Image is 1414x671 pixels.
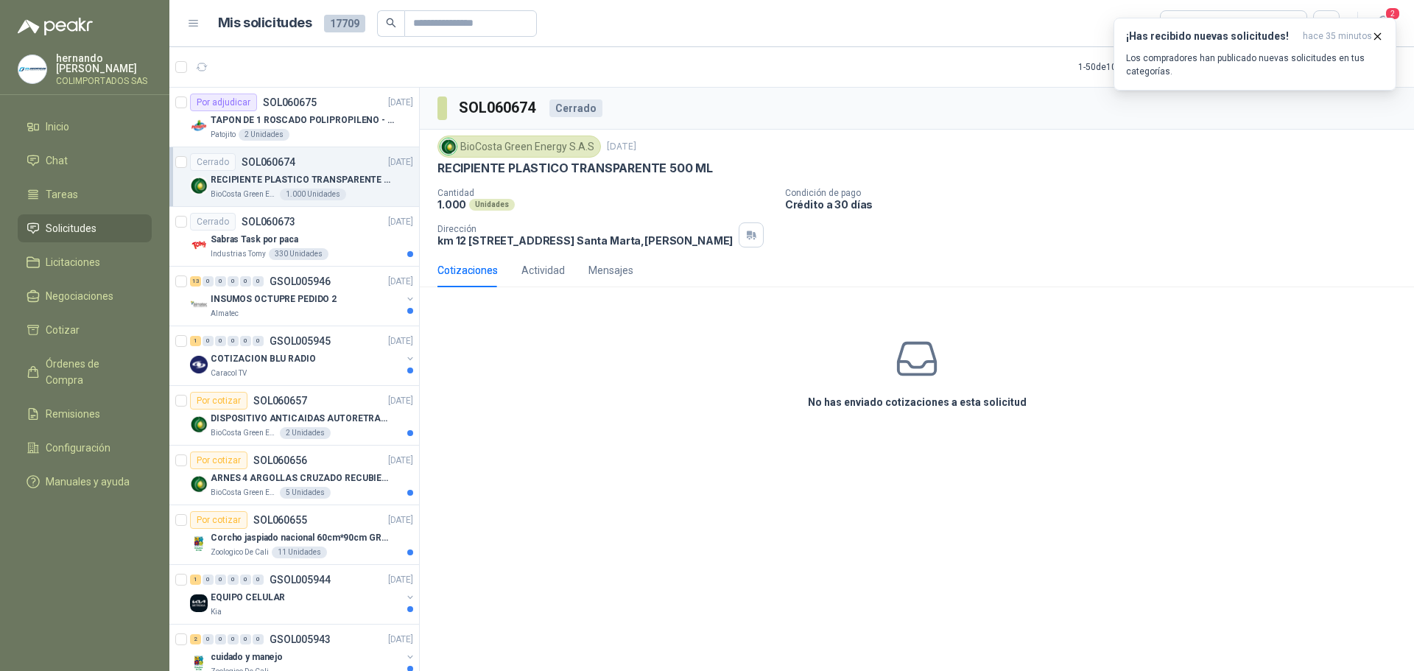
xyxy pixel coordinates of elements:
div: Cerrado [549,99,602,117]
p: Sabras Task por paca [211,233,298,247]
h1: Mis solicitudes [218,13,312,34]
span: Cotizar [46,322,80,338]
span: Remisiones [46,406,100,422]
div: 0 [240,276,251,287]
p: Caracol TV [211,368,247,379]
p: GSOL005945 [270,336,331,346]
p: BioCosta Green Energy S.A.S [211,189,277,200]
h3: No has enviado cotizaciones a esta solicitud [808,394,1027,410]
a: Tareas [18,180,152,208]
p: SOL060674 [242,157,295,167]
p: cuidado y manejo [211,650,283,664]
div: 0 [215,575,226,585]
p: [DATE] [388,454,413,468]
p: INSUMOS OCTUPRE PEDIDO 2 [211,292,337,306]
p: [DATE] [388,394,413,408]
p: GSOL005944 [270,575,331,585]
img: Company Logo [190,117,208,135]
div: Por adjudicar [190,94,257,111]
div: Por cotizar [190,392,247,410]
div: 2 [190,634,201,644]
span: Tareas [46,186,78,203]
p: SOL060675 [263,97,317,108]
span: Manuales y ayuda [46,474,130,490]
p: SOL060655 [253,515,307,525]
span: Órdenes de Compra [46,356,138,388]
span: Solicitudes [46,220,96,236]
p: RECIPIENTE PLASTICO TRANSPARENTE 500 ML [211,173,394,187]
p: GSOL005943 [270,634,331,644]
a: CerradoSOL060674[DATE] Company LogoRECIPIENTE PLASTICO TRANSPARENTE 500 MLBioCosta Green Energy S... [169,147,419,207]
p: Crédito a 30 días [785,198,1408,211]
div: Actividad [521,262,565,278]
a: CerradoSOL060673[DATE] Company LogoSabras Task por pacaIndustrias Tomy330 Unidades [169,207,419,267]
div: BioCosta Green Energy S.A.S [437,136,601,158]
p: COTIZACION BLU RADIO [211,352,316,366]
p: TAPON DE 1 ROSCADO POLIPROPILENO - HEMBRA NPT [211,113,394,127]
div: 0 [203,276,214,287]
a: Por cotizarSOL060655[DATE] Company LogoCorcho jaspiado nacional 60cm*90cm GROSOR 8MMZoologico De ... [169,505,419,565]
p: Dirección [437,224,733,234]
div: 0 [253,336,264,346]
p: [DATE] [388,513,413,527]
div: 0 [203,634,214,644]
a: Cotizar [18,316,152,344]
div: 0 [203,575,214,585]
div: 1 - 50 de 10541 [1078,55,1179,79]
p: COLIMPORTADOS SAS [56,77,152,85]
p: [DATE] [388,215,413,229]
div: 0 [228,336,239,346]
span: Configuración [46,440,110,456]
p: EQUIPO CELULAR [211,591,285,605]
a: Por adjudicarSOL060675[DATE] Company LogoTAPON DE 1 ROSCADO POLIPROPILENO - HEMBRA NPTPatojito2 U... [169,88,419,147]
a: 1 0 0 0 0 0 GSOL005945[DATE] Company LogoCOTIZACION BLU RADIOCaracol TV [190,332,416,379]
a: 1 0 0 0 0 0 GSOL005944[DATE] Company LogoEQUIPO CELULARKia [190,571,416,618]
p: GSOL005946 [270,276,331,287]
div: 0 [240,575,251,585]
a: Solicitudes [18,214,152,242]
button: ¡Has recibido nuevas solicitudes!hace 35 minutos Los compradores han publicado nuevas solicitudes... [1114,18,1396,91]
p: [DATE] [607,140,636,154]
div: 11 Unidades [272,547,327,558]
img: Company Logo [190,535,208,552]
span: Inicio [46,119,69,135]
div: Por cotizar [190,452,247,469]
div: 0 [240,336,251,346]
a: Manuales y ayuda [18,468,152,496]
p: DISPOSITIVO ANTICAIDAS AUTORETRACTIL [211,412,394,426]
div: Cerrado [190,153,236,171]
div: 0 [240,634,251,644]
p: [DATE] [388,573,413,587]
div: Por cotizar [190,511,247,529]
p: ARNES 4 ARGOLLAS CRUZADO RECUBIERTO PVC [211,471,394,485]
p: Patojito [211,129,236,141]
span: Negociaciones [46,288,113,304]
div: Unidades [469,199,515,211]
div: 13 [190,276,201,287]
span: search [386,18,396,28]
p: Los compradores han publicado nuevas solicitudes en tus categorías. [1126,52,1384,78]
p: SOL060673 [242,217,295,227]
p: hernando [PERSON_NAME] [56,53,152,74]
p: [DATE] [388,275,413,289]
span: 2 [1385,7,1401,21]
div: 0 [215,634,226,644]
div: 0 [228,575,239,585]
a: Configuración [18,434,152,462]
img: Company Logo [190,177,208,194]
div: 0 [253,575,264,585]
p: Industrias Tomy [211,248,266,260]
img: Company Logo [18,55,46,83]
p: Corcho jaspiado nacional 60cm*90cm GROSOR 8MM [211,531,394,545]
p: Cantidad [437,188,773,198]
p: Zoologico De Cali [211,547,269,558]
div: Cotizaciones [437,262,498,278]
div: 5 Unidades [280,487,331,499]
img: Company Logo [190,236,208,254]
p: 1.000 [437,198,466,211]
div: 2 Unidades [280,427,331,439]
p: [DATE] [388,155,413,169]
img: Company Logo [190,296,208,314]
a: Inicio [18,113,152,141]
div: Cerrado [190,213,236,231]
